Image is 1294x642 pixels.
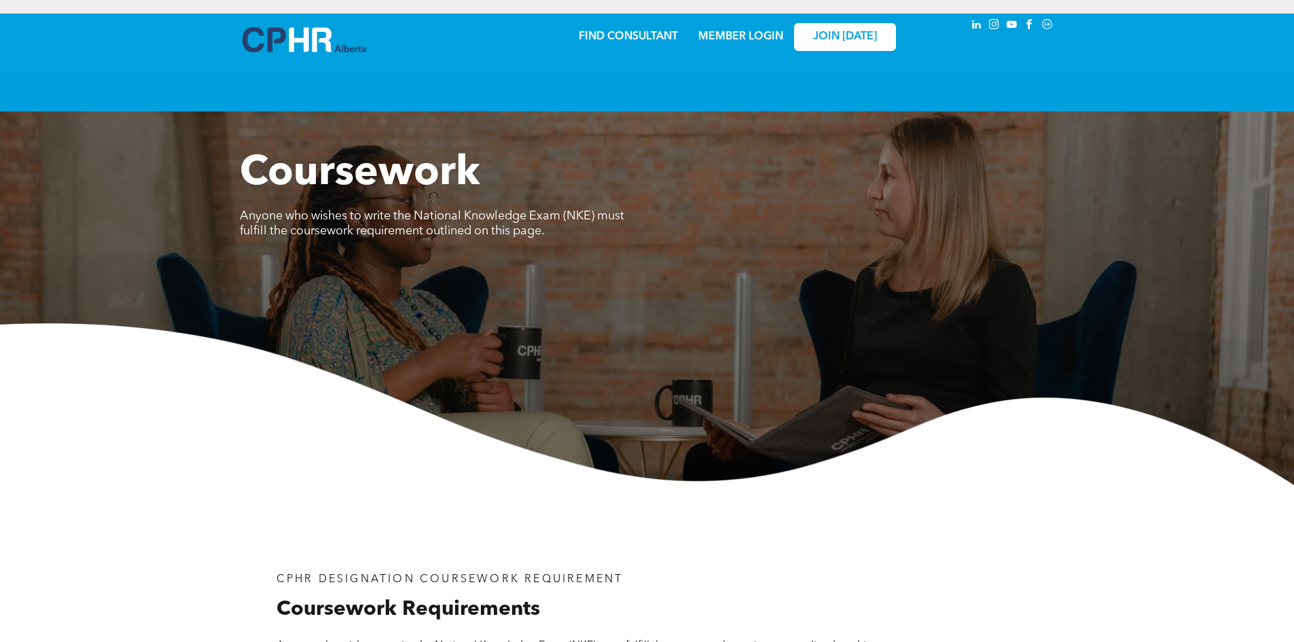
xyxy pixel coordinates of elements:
[969,17,984,35] a: linkedin
[1005,17,1020,35] a: youtube
[240,210,624,237] span: Anyone who wishes to write the National Knowledge Exam (NKE) must fulfill the coursework requirem...
[276,599,540,620] span: Coursework Requirements
[240,154,480,194] span: Coursework
[1022,17,1037,35] a: facebook
[276,574,624,585] span: CPHR DESIGNATION COURSEWORK REQUIREMENT
[698,31,783,42] a: MEMBER LOGIN
[987,17,1002,35] a: instagram
[242,27,366,52] img: A blue and white logo for cp alberta
[579,31,678,42] a: FIND CONSULTANT
[794,23,896,51] a: JOIN [DATE]
[813,31,877,43] span: JOIN [DATE]
[1040,17,1055,35] a: Social network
